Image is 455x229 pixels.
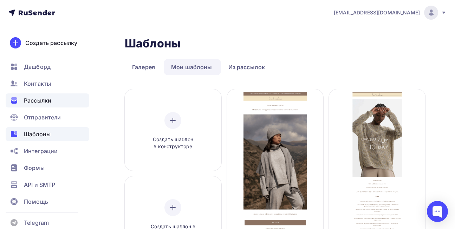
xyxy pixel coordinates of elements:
a: Галерея [125,59,162,75]
a: [EMAIL_ADDRESS][DOMAIN_NAME] [334,6,447,20]
span: Рассылки [24,96,51,105]
span: Отправители [24,113,61,122]
a: Из рассылок [221,59,273,75]
a: Мои шаблоны [164,59,220,75]
div: Создать рассылку [25,39,77,47]
span: Шаблоны [24,130,51,138]
span: Формы [24,164,45,172]
span: Telegram [24,218,49,227]
span: Помощь [24,197,48,206]
span: API и SMTP [24,181,55,189]
a: Контакты [6,77,89,91]
a: Формы [6,161,89,175]
span: [EMAIL_ADDRESS][DOMAIN_NAME] [334,9,420,16]
h2: Шаблоны [125,37,181,51]
span: Интеграции [24,147,58,155]
a: Отправители [6,110,89,124]
a: Рассылки [6,93,89,107]
a: Шаблоны [6,127,89,141]
span: Дашборд [24,63,51,71]
a: Дашборд [6,60,89,74]
span: Контакты [24,79,51,88]
span: Создать шаблон в конструкторе [139,136,206,150]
